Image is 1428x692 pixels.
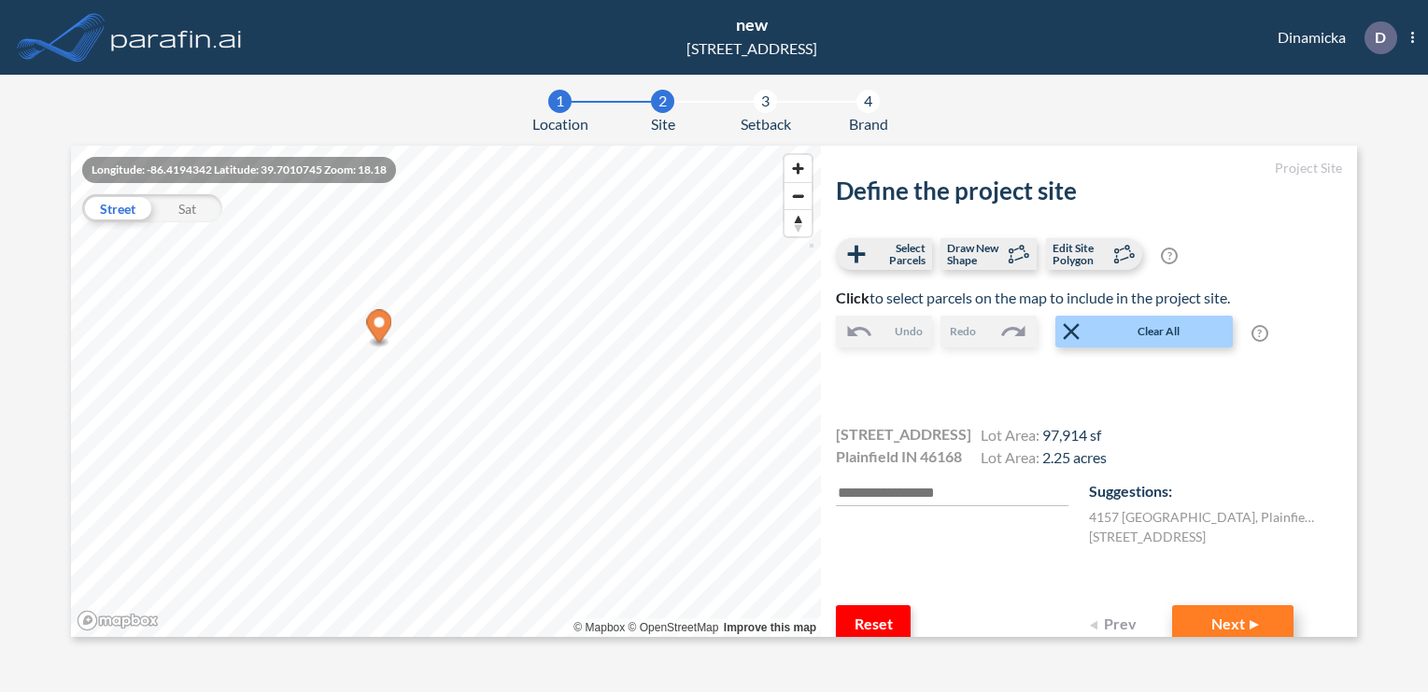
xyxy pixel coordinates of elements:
span: Clear All [1085,323,1231,340]
span: Edit Site Polygon [1053,242,1108,266]
span: Redo [950,323,976,340]
span: Zoom out [785,183,812,209]
div: Map marker [367,310,392,348]
a: OpenStreetMap [629,621,719,634]
span: Brand [849,113,888,135]
button: Redo [940,316,1037,347]
div: 2 [651,90,674,113]
span: Undo [895,323,923,340]
span: Location [532,113,588,135]
button: Undo [836,316,932,347]
span: Site [651,113,675,135]
div: Dinamicka [1250,21,1414,54]
button: Clear All [1055,316,1233,347]
div: 1 [548,90,572,113]
img: logo [107,19,246,56]
div: Street [82,194,152,222]
span: Draw New Shape [947,242,1002,266]
span: Select Parcels [870,242,926,266]
span: ? [1251,325,1268,342]
a: Mapbox [573,621,625,634]
span: 2.25 acres [1042,448,1107,466]
a: Mapbox homepage [77,610,159,631]
button: Zoom in [785,155,812,182]
div: Sat [152,194,222,222]
label: 4157 [GEOGRAPHIC_DATA] , Plainfield , IN 46168 , US [1089,507,1317,527]
h4: Lot Area: [981,448,1107,471]
a: Improve this map [724,621,816,634]
span: ? [1161,247,1178,264]
div: 4 [856,90,880,113]
button: Next [1172,605,1294,643]
h4: Lot Area: [981,426,1107,448]
span: to select parcels on the map to include in the project site. [836,289,1230,306]
span: Plainfield IN 46168 [836,445,962,468]
p: Suggestions: [1089,480,1342,502]
h5: Project Site [836,161,1341,177]
span: Setback [741,113,791,135]
span: new [736,14,768,35]
b: Click [836,289,870,306]
button: Prev [1079,605,1153,643]
label: [STREET_ADDRESS] [1089,527,1206,546]
span: 97,914 sf [1042,426,1101,444]
div: Longitude: -86.4194342 Latitude: 39.7010745 Zoom: 18.18 [82,157,396,183]
div: 3 [754,90,777,113]
button: Zoom out [785,182,812,209]
p: D [1375,29,1386,46]
button: Reset [836,605,911,643]
h2: Define the project site [836,177,1341,205]
label: [STREET_ADDRESS] [1089,546,1206,566]
span: Reset bearing to north [785,210,812,236]
canvas: Map [71,146,821,637]
div: [STREET_ADDRESS] [686,37,817,60]
button: Reset bearing to north [785,209,812,236]
span: [STREET_ADDRESS] [836,423,971,445]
